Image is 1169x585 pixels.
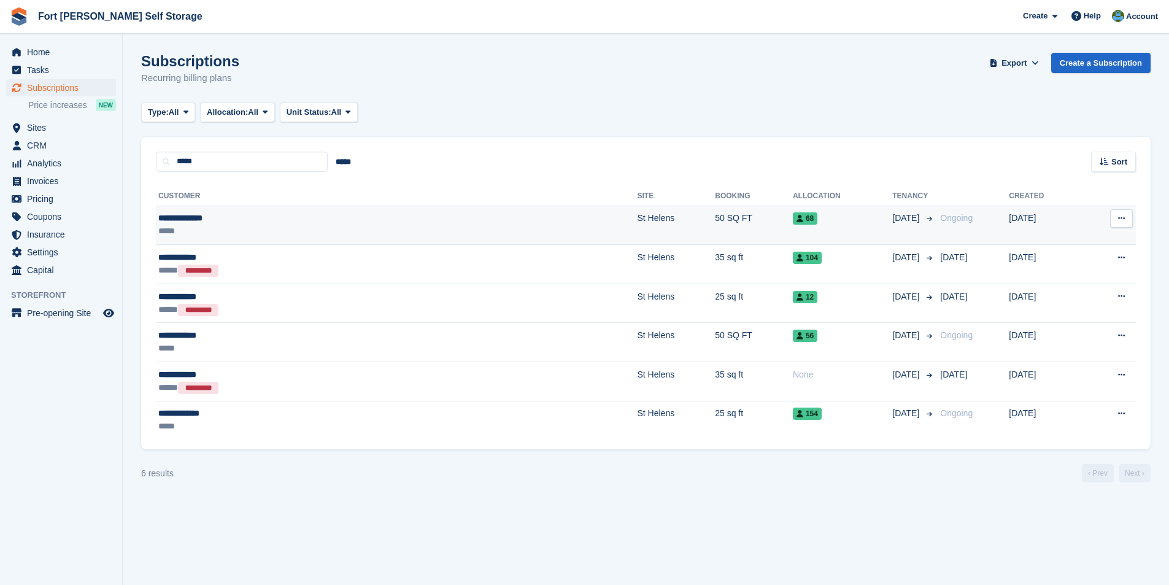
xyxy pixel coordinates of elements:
[280,103,358,123] button: Unit Status: All
[940,252,967,262] span: [DATE]
[141,467,174,480] div: 6 results
[638,362,716,401] td: St Helens
[27,304,101,322] span: Pre-opening Site
[1009,362,1082,401] td: [DATE]
[27,190,101,207] span: Pricing
[169,106,179,118] span: All
[28,99,87,111] span: Price increases
[638,206,716,245] td: St Helens
[892,187,935,206] th: Tenancy
[638,187,716,206] th: Site
[892,329,922,342] span: [DATE]
[6,190,116,207] a: menu
[793,252,822,264] span: 104
[638,284,716,323] td: St Helens
[715,362,793,401] td: 35 sq ft
[33,6,207,26] a: Fort [PERSON_NAME] Self Storage
[1112,10,1124,22] img: Alex
[287,106,331,118] span: Unit Status:
[6,119,116,136] a: menu
[27,172,101,190] span: Invoices
[27,119,101,136] span: Sites
[11,289,122,301] span: Storefront
[27,155,101,172] span: Analytics
[148,106,169,118] span: Type:
[27,244,101,261] span: Settings
[200,103,275,123] button: Allocation: All
[1009,323,1082,362] td: [DATE]
[6,208,116,225] a: menu
[715,401,793,440] td: 25 sq ft
[793,212,817,225] span: 68
[1126,10,1158,23] span: Account
[27,79,101,96] span: Subscriptions
[101,306,116,320] a: Preview store
[1079,464,1153,482] nav: Page
[27,208,101,225] span: Coupons
[1001,57,1027,69] span: Export
[892,407,922,420] span: [DATE]
[6,244,116,261] a: menu
[940,408,973,418] span: Ongoing
[10,7,28,26] img: stora-icon-8386f47178a22dfd0bd8f6a31ec36ba5ce8667c1dd55bd0f319d3a0aa187defe.svg
[793,368,892,381] div: None
[27,44,101,61] span: Home
[6,226,116,243] a: menu
[638,245,716,284] td: St Helens
[940,370,967,379] span: [DATE]
[638,401,716,440] td: St Helens
[940,330,973,340] span: Ongoing
[6,172,116,190] a: menu
[1111,156,1127,168] span: Sort
[207,106,248,118] span: Allocation:
[892,251,922,264] span: [DATE]
[715,187,793,206] th: Booking
[141,53,239,69] h1: Subscriptions
[6,137,116,154] a: menu
[793,330,817,342] span: 56
[27,137,101,154] span: CRM
[793,291,817,303] span: 12
[793,187,892,206] th: Allocation
[27,226,101,243] span: Insurance
[156,187,638,206] th: Customer
[1023,10,1047,22] span: Create
[892,368,922,381] span: [DATE]
[28,98,116,112] a: Price increases NEW
[6,262,116,279] a: menu
[96,99,116,111] div: NEW
[1009,284,1082,323] td: [DATE]
[27,61,101,79] span: Tasks
[141,103,195,123] button: Type: All
[987,53,1041,73] button: Export
[715,245,793,284] td: 35 sq ft
[1009,401,1082,440] td: [DATE]
[1084,10,1101,22] span: Help
[1051,53,1151,73] a: Create a Subscription
[6,61,116,79] a: menu
[638,323,716,362] td: St Helens
[892,212,922,225] span: [DATE]
[715,206,793,245] td: 50 SQ FT
[141,71,239,85] p: Recurring billing plans
[6,155,116,172] a: menu
[6,304,116,322] a: menu
[1119,464,1151,482] a: Next
[892,290,922,303] span: [DATE]
[1009,245,1082,284] td: [DATE]
[1082,464,1114,482] a: Previous
[1009,187,1082,206] th: Created
[6,79,116,96] a: menu
[793,408,822,420] span: 154
[1009,206,1082,245] td: [DATE]
[27,262,101,279] span: Capital
[331,106,342,118] span: All
[940,213,973,223] span: Ongoing
[6,44,116,61] a: menu
[940,292,967,301] span: [DATE]
[248,106,258,118] span: All
[715,323,793,362] td: 50 SQ FT
[715,284,793,323] td: 25 sq ft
